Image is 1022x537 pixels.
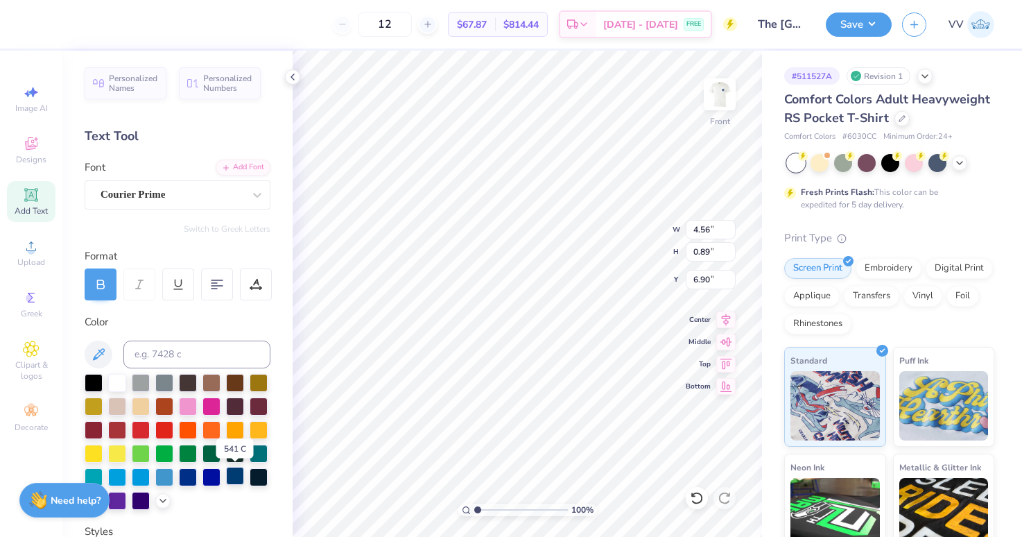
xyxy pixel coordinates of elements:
[844,286,899,307] div: Transfers
[856,258,921,279] div: Embroidery
[826,12,892,37] button: Save
[603,17,678,32] span: [DATE] - [DATE]
[85,127,270,146] div: Text Tool
[784,230,994,246] div: Print Type
[949,17,964,33] span: VV
[503,17,539,32] span: $814.44
[946,286,979,307] div: Foil
[686,315,711,325] span: Center
[358,12,412,37] input: – –
[801,186,971,211] div: This color can be expedited for 5 day delivery.
[784,314,851,334] div: Rhinestones
[784,131,835,143] span: Comfort Colors
[790,460,824,475] span: Neon Ink
[571,504,594,516] span: 100 %
[801,187,874,198] strong: Fresh Prints Flash:
[747,10,815,38] input: Untitled Design
[686,19,701,29] span: FREE
[790,371,880,441] img: Standard
[686,337,711,347] span: Middle
[184,223,270,235] button: Switch to Greek Letters
[85,314,270,330] div: Color
[967,11,994,38] img: Via Villanueva
[51,494,101,507] strong: Need help?
[784,258,851,279] div: Screen Print
[949,11,994,38] a: VV
[85,160,105,176] label: Font
[847,67,910,85] div: Revision 1
[15,205,48,216] span: Add Text
[21,308,42,319] span: Greek
[216,160,270,176] div: Add Font
[17,257,45,268] span: Upload
[899,371,989,441] img: Puff Ink
[842,131,876,143] span: # 6030CC
[109,74,158,93] span: Personalized Names
[899,460,981,475] span: Metallic & Glitter Ink
[926,258,993,279] div: Digital Print
[16,154,46,165] span: Designs
[15,422,48,433] span: Decorate
[790,353,827,368] span: Standard
[903,286,942,307] div: Vinyl
[784,67,840,85] div: # 511527A
[883,131,953,143] span: Minimum Order: 24 +
[216,439,254,459] div: 541 C
[899,353,928,368] span: Puff Ink
[784,286,840,307] div: Applique
[686,382,711,391] span: Bottom
[15,103,48,114] span: Image AI
[784,91,990,126] span: Comfort Colors Adult Heavyweight RS Pocket T-Shirt
[457,17,487,32] span: $67.87
[123,341,270,368] input: e.g. 7428 c
[710,115,730,128] div: Front
[706,80,734,108] img: Front
[686,359,711,369] span: Top
[7,359,55,382] span: Clipart & logos
[85,248,272,264] div: Format
[203,74,252,93] span: Personalized Numbers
